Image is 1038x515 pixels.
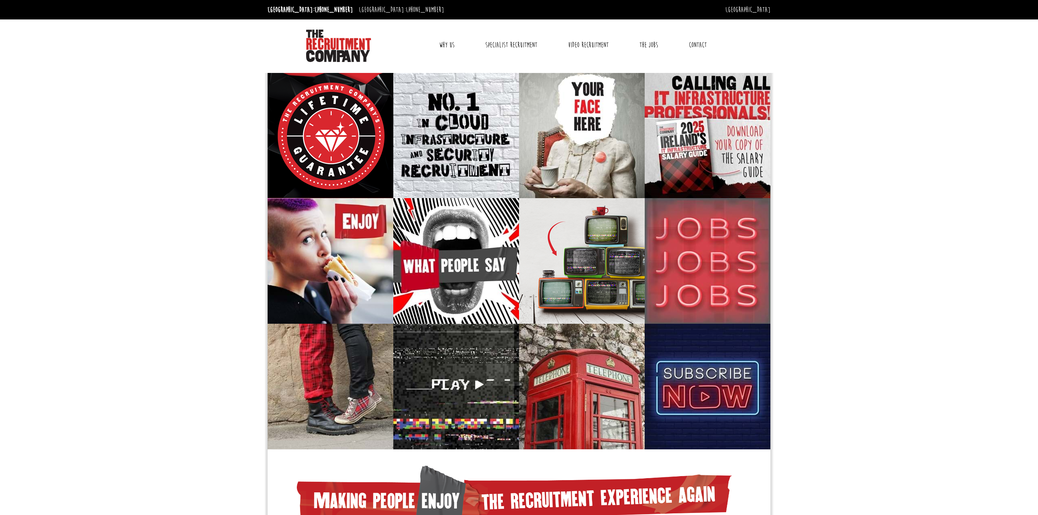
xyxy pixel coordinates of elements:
[406,5,444,14] a: [PHONE_NUMBER]
[357,3,446,16] li: [GEOGRAPHIC_DATA]:
[266,3,355,16] li: [GEOGRAPHIC_DATA]:
[725,5,770,14] a: [GEOGRAPHIC_DATA]
[315,5,353,14] a: [PHONE_NUMBER]
[306,30,371,62] img: The Recruitment Company
[633,35,664,55] a: The Jobs
[683,35,713,55] a: Contact
[479,35,543,55] a: Specialist Recruitment
[433,35,461,55] a: Why Us
[562,35,615,55] a: Video Recruitment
